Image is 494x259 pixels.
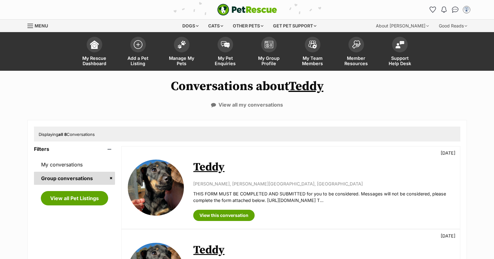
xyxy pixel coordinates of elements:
span: Member Resources [342,55,370,66]
div: Cats [204,20,228,32]
span: Menu [35,23,48,28]
div: Get pet support [269,20,321,32]
img: pet-enquiries-icon-7e3ad2cf08bfb03b45e93fb7055b45f3efa6380592205ae92323e6603595dc1f.svg [221,41,230,48]
p: [PERSON_NAME], [PERSON_NAME][GEOGRAPHIC_DATA], [GEOGRAPHIC_DATA] [193,180,453,187]
span: My Team Members [299,55,327,66]
a: Manage My Pets [160,34,204,71]
a: My Group Profile [247,34,291,71]
a: Conversations [450,5,460,15]
span: My Rescue Dashboard [80,55,108,66]
span: Add a Pet Listing [124,55,152,66]
img: team-members-icon-5396bd8760b3fe7c0b43da4ab00e1e3bb1a5d9ba89233759b79545d2d3fc5d0d.svg [308,41,317,49]
img: add-pet-listing-icon-0afa8454b4691262ce3f59096e99ab1cd57d4a30225e0717b998d2c9b9846f56.svg [134,40,142,49]
a: Teddy [289,79,324,94]
div: Dogs [178,20,203,32]
p: [DATE] [441,150,455,156]
ul: Account quick links [428,5,472,15]
header: Filters [34,146,115,152]
a: My Rescue Dashboard [73,34,116,71]
a: View all Pet Listings [41,191,108,205]
button: Notifications [439,5,449,15]
a: My Pet Enquiries [204,34,247,71]
span: Support Help Desk [386,55,414,66]
p: [DATE] [441,233,455,239]
a: Group conversations [34,172,115,185]
img: chat-41dd97257d64d25036548639549fe6c8038ab92f7586957e7f3b1b290dea8141.svg [452,7,458,13]
span: My Pet Enquiries [211,55,239,66]
a: Member Resources [334,34,378,71]
span: My Group Profile [255,55,283,66]
a: Support Help Desk [378,34,422,71]
div: Good Reads [434,20,472,32]
img: Lorene Cross profile pic [463,7,470,13]
span: Manage My Pets [168,55,196,66]
a: Teddy [193,160,224,174]
img: Teddy [128,160,184,216]
img: dashboard-icon-eb2f2d2d3e046f16d808141f083e7271f6b2e854fb5c12c21221c1fb7104beca.svg [90,40,99,49]
img: manage-my-pets-icon-02211641906a0b7f246fdf0571729dbe1e7629f14944591b6c1af311fb30b64b.svg [177,41,186,49]
p: THIS FORM MUST BE COMPLETED AND SUBMITTED for you to be considered. Messages will not be consider... [193,190,453,204]
img: notifications-46538b983faf8c2785f20acdc204bb7945ddae34d4c08c2a6579f10ce5e182be.svg [441,7,446,13]
img: help-desk-icon-fdf02630f3aa405de69fd3d07c3f3aa587a6932b1a1747fa1d2bba05be0121f9.svg [396,41,404,48]
strong: all 8 [58,132,67,137]
img: member-resources-icon-8e73f808a243e03378d46382f2149f9095a855e16c252ad45f914b54edf8863c.svg [352,40,361,49]
a: Teddy [193,243,224,257]
a: View this conversation [193,210,255,221]
button: My account [462,5,472,15]
div: About [PERSON_NAME] [372,20,433,32]
a: My Team Members [291,34,334,71]
a: My conversations [34,158,115,171]
a: Favourites [428,5,438,15]
img: logo-e224e6f780fb5917bec1dbf3a21bbac754714ae5b6737aabdf751b685950b380.svg [217,4,277,16]
a: PetRescue [217,4,277,16]
a: View all my conversations [211,102,283,108]
img: group-profile-icon-3fa3cf56718a62981997c0bc7e787c4b2cf8bcc04b72c1350f741eb67cf2f40e.svg [265,41,273,48]
span: Displaying Conversations [39,132,95,137]
div: Other pets [228,20,268,32]
a: Add a Pet Listing [116,34,160,71]
a: Menu [27,20,52,31]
